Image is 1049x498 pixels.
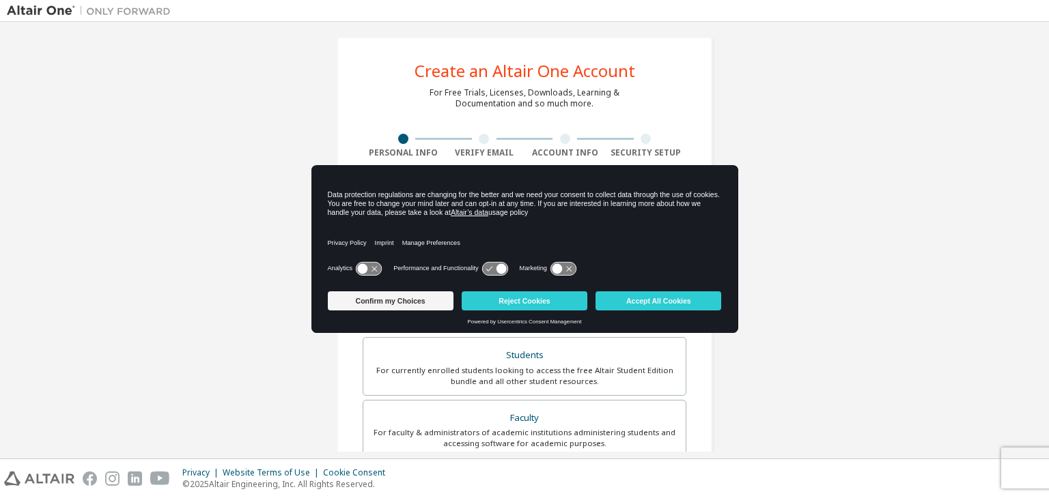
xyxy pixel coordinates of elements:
div: Website Terms of Use [223,467,323,478]
div: Account Info [524,147,606,158]
div: Cookie Consent [323,467,393,478]
div: Create an Altair One Account [415,63,635,79]
div: Privacy [182,467,223,478]
img: instagram.svg [105,471,120,486]
div: For faculty & administrators of academic institutions administering students and accessing softwa... [372,427,677,449]
div: For currently enrolled students looking to access the free Altair Student Edition bundle and all ... [372,365,677,387]
img: facebook.svg [83,471,97,486]
img: youtube.svg [150,471,170,486]
p: © 2025 Altair Engineering, Inc. All Rights Reserved. [182,478,393,490]
img: linkedin.svg [128,471,142,486]
div: For Free Trials, Licenses, Downloads, Learning & Documentation and so much more. [430,87,619,109]
div: Verify Email [444,147,525,158]
div: Personal Info [363,147,444,158]
img: altair_logo.svg [4,471,74,486]
div: Security Setup [606,147,687,158]
img: Altair One [7,4,178,18]
div: Faculty [372,409,677,428]
div: Students [372,346,677,365]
